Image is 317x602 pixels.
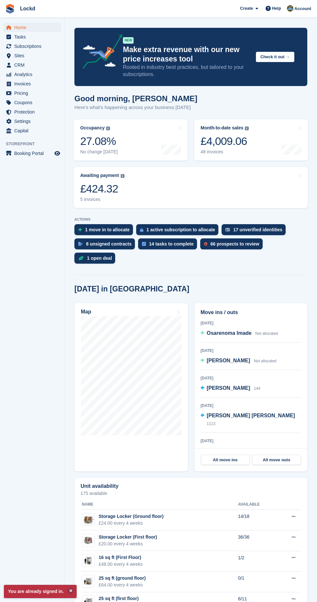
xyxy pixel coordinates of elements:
[85,227,130,232] div: 1 move in to allocate
[80,182,125,195] div: £424.32
[74,253,118,267] a: 1 open deal
[78,256,84,260] img: deal-1b604bf984904fb50ccaf53a9ad4b4a5d6e5aea283cecdc64d6e3604feb123c2.svg
[99,561,143,568] div: £48.00 every 4 weeks
[82,513,94,526] img: Locker%20image.png
[123,45,251,64] p: Make extra revenue with our new price increases tool
[6,141,64,147] span: Storefront
[201,447,260,455] a: [PERSON_NAME] 018
[245,126,249,130] img: icon-info-grey-7440780725fd019a000dd9b08b2336e03edf1995a4989e88bcd33f0948082b44.svg
[194,119,308,160] a: Month-to-date sales £4,009.06 48 invoices
[149,241,194,246] div: 14 tasks to complete
[74,238,138,253] a: 8 unsigned contracts
[14,79,53,88] span: Invoices
[3,70,61,79] a: menu
[99,575,146,582] div: 25 sq ft (ground floor)
[3,89,61,98] a: menu
[3,23,61,32] a: menu
[74,167,308,208] a: Awaiting payment £424.32 5 invoices
[14,98,53,107] span: Coupons
[81,309,91,315] h2: Map
[99,520,164,527] div: £24.00 every 4 weeks
[121,174,125,178] img: icon-info-grey-7440780725fd019a000dd9b08b2336e03edf1995a4989e88bcd33f0948082b44.svg
[204,242,207,246] img: prospect-51fa495bee0391a8d652442698ab0144808aea92771e9ea1ae160a38d050c398.svg
[136,224,222,238] a: 1 active subscription to allocate
[99,513,164,520] div: Storage Locker (Ground floor)
[106,126,110,130] img: icon-info-grey-7440780725fd019a000dd9b08b2336e03edf1995a4989e88bcd33f0948082b44.svg
[74,119,188,160] a: Occupancy 27.08% No change [DATE]
[14,70,53,79] span: Analytics
[14,126,53,135] span: Capital
[99,554,143,561] div: 16 sq ft (First Floor)
[99,582,146,588] div: £64.00 every 4 weeks
[201,125,243,131] div: Month-to-date sales
[14,60,53,70] span: CRM
[82,577,94,586] img: 25.jpg
[240,5,253,12] span: Create
[81,491,301,496] p: 175 available
[74,303,188,471] a: Map
[3,51,61,60] a: menu
[254,359,277,363] span: Not allocated
[78,228,82,232] img: move_ins_to_allocate_icon-fdf77a2bb77ea45bf5b3d319d69a93e2d87916cf1d5bf7949dd705db3b84f3ca.svg
[3,117,61,126] a: menu
[74,285,189,293] h2: [DATE] in [GEOGRAPHIC_DATA]
[14,51,53,60] span: Sites
[87,256,112,261] div: 1 open deal
[201,149,249,155] div: 48 invoices
[201,309,301,316] h2: Move ins / outs
[201,135,249,148] div: £4,009.06
[201,320,301,326] div: [DATE]
[238,499,277,510] th: Available
[4,585,77,598] p: You are already signed in.
[81,499,238,510] th: Name
[86,241,132,246] div: 8 unsigned contracts
[123,64,251,78] p: Rooted in industry best practices, but tailored to your subscriptions.
[74,217,307,222] p: ACTIONS
[80,125,104,131] div: Occupancy
[294,5,311,12] span: Account
[201,329,278,338] a: Osarenoma Imade Not allocated
[14,32,53,41] span: Tasks
[78,242,83,246] img: contract_signature_icon-13c848040528278c33f63329250d36e43548de30e8caae1d1a13099fd9432cc5.svg
[123,37,134,44] div: NEW
[238,551,277,572] td: 1/2
[3,60,61,70] a: menu
[138,238,200,253] a: 14 tasks to complete
[53,149,61,157] a: Preview store
[3,126,61,135] a: menu
[201,375,301,381] div: [DATE]
[201,348,301,354] div: [DATE]
[207,413,295,418] span: [PERSON_NAME] [PERSON_NAME]
[207,330,252,336] span: Osarenoma Imade
[99,595,143,602] div: 25 sq ft (first floor)
[207,421,215,426] span: 1113
[3,149,61,158] a: menu
[211,241,259,246] div: 66 prospects to review
[238,572,277,592] td: 0/1
[99,541,157,547] div: £20.00 every 4 weeks
[201,412,301,428] a: [PERSON_NAME] [PERSON_NAME] 1113
[3,42,61,51] a: menu
[233,227,282,232] div: 17 unverified identities
[207,358,250,363] span: [PERSON_NAME]
[74,104,197,111] p: Here's what's happening across your business [DATE]
[80,197,125,202] div: 5 invoices
[14,117,53,126] span: Settings
[238,531,277,551] td: 36/36
[14,89,53,98] span: Pricing
[252,455,301,465] a: All move outs
[82,534,94,546] img: Locker%20Medium%201%20-%20Plain%20(1).jpg
[140,228,143,232] img: active_subscription_to_allocate_icon-d502201f5373d7db506a760aba3b589e785aa758c864c3986d89f69b8ff3...
[147,227,215,232] div: 1 active subscription to allocate
[254,386,260,391] span: 144
[238,510,277,531] td: 14/18
[272,5,281,12] span: Help
[201,455,250,465] a: All move ins
[287,5,293,12] img: Paul Budding
[201,384,260,393] a: [PERSON_NAME] 144
[14,107,53,116] span: Protection
[3,98,61,107] a: menu
[201,403,301,409] div: [DATE]
[225,228,230,232] img: verify_identity-adf6edd0f0f0b5bbfe63781bf79b02c33cf7c696d77639b501bdc392416b5a36.svg
[142,242,146,246] img: task-75834270c22a3079a89374b754ae025e5fb1db73e45f91037f5363f120a921f8.svg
